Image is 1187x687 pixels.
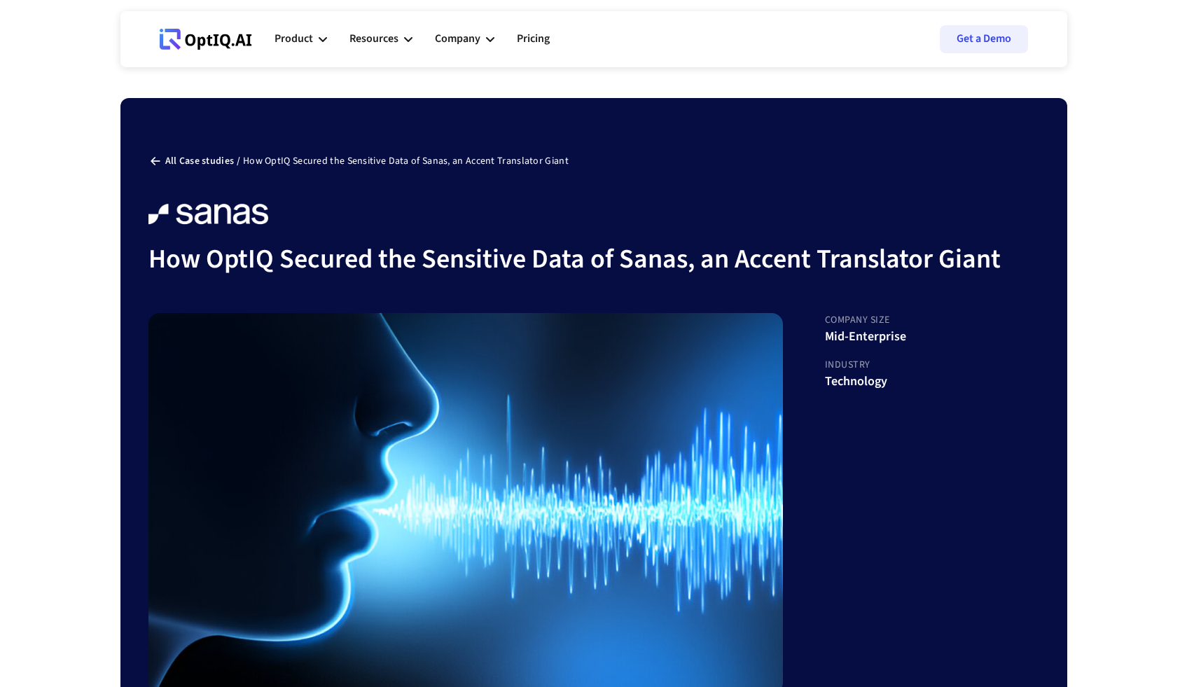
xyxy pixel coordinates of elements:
a: Get a Demo [940,25,1028,53]
div: Mid-Enterprise [825,330,906,344]
a: Webflow Homepage [160,18,252,60]
a: Pricing [517,18,550,60]
a: All Case studies / [162,154,240,168]
div: Company [435,29,480,48]
div: Resources [349,18,412,60]
div: Company Size [825,313,906,330]
div: Product [275,18,327,60]
div: Resources [349,29,398,48]
div: Industry [825,358,906,375]
div: Technology [825,375,906,389]
h1: How OptIQ Secured the Sensitive Data of Sanas, an Accent Translator Giant [148,241,1001,278]
div: How OptIQ Secured the Sensitive Data of Sanas, an Accent Translator Giant [240,154,571,168]
div: Product [275,29,313,48]
div: Company [435,18,494,60]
